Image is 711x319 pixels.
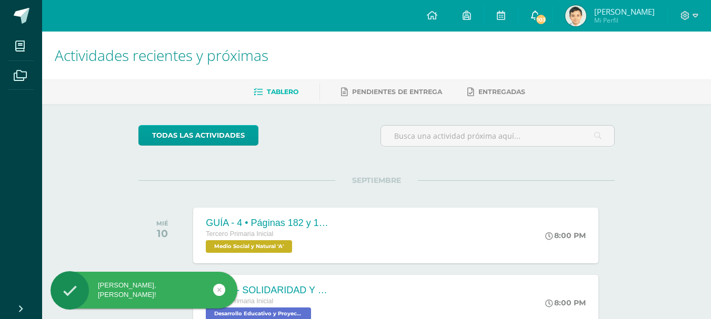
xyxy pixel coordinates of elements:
[267,88,298,96] span: Tablero
[156,220,168,227] div: MIÉ
[138,125,258,146] a: todas las Actividades
[156,227,168,240] div: 10
[545,231,586,240] div: 8:00 PM
[254,84,298,100] a: Tablero
[335,176,418,185] span: SEPTIEMBRE
[467,84,525,100] a: Entregadas
[594,16,655,25] span: Mi Perfil
[341,84,442,100] a: Pendientes de entrega
[535,14,547,25] span: 103
[352,88,442,96] span: Pendientes de entrega
[206,240,292,253] span: Medio Social y Natural 'A'
[545,298,586,307] div: 8:00 PM
[594,6,655,17] span: [PERSON_NAME]
[381,126,614,146] input: Busca una actividad próxima aquí...
[206,218,332,229] div: GUÍA - 4 • Páginas 182 y 183 del libro
[478,88,525,96] span: Entregadas
[55,45,268,65] span: Actividades recientes y próximas
[206,230,273,238] span: Tercero Primaria Inicial
[51,281,237,300] div: [PERSON_NAME], [PERSON_NAME]!
[206,285,332,296] div: GUÍA 3- SOLIDARIDAD Y GENEROSIDAD
[565,5,586,26] img: d619898fb3a42e4582dca15768ec010d.png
